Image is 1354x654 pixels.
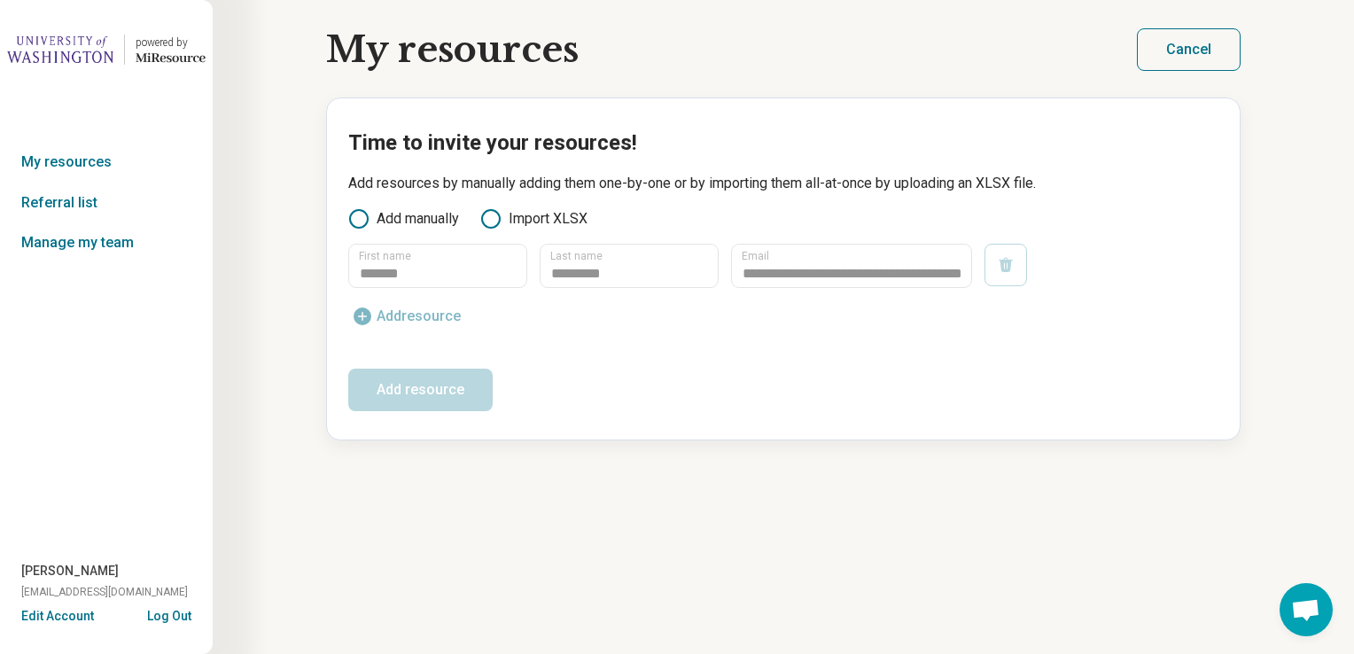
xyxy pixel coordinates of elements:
[326,29,579,70] h1: My resources
[1137,28,1241,71] button: Cancel
[21,584,188,600] span: [EMAIL_ADDRESS][DOMAIN_NAME]
[21,562,119,580] span: [PERSON_NAME]
[147,607,191,621] button: Log Out
[480,208,588,230] label: Import XLSX
[1280,583,1333,636] div: Open chat
[348,127,1218,159] h2: Time to invite your resources!
[348,208,459,230] label: Add manually
[21,607,94,626] button: Edit Account
[7,28,206,71] a: University of Washingtonpowered by
[348,173,1218,194] p: Add resources by manually adding them one-by-one or by importing them all-at-once by uploading an...
[136,35,206,51] div: powered by
[7,28,113,71] img: University of Washington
